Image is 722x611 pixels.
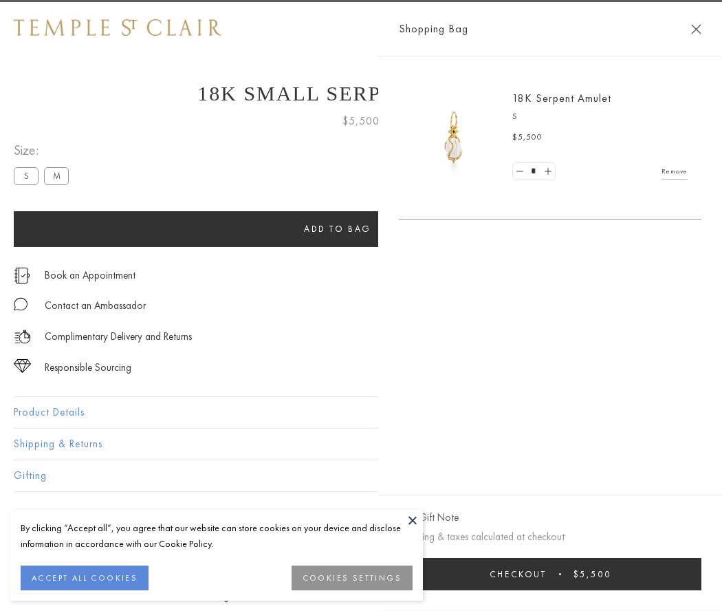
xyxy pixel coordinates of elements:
[573,568,611,580] span: $5,500
[45,328,192,345] p: Complimentary Delivery and Returns
[45,359,131,376] div: Responsible Sourcing
[14,82,708,105] h1: 18K Small Serpent Amulet
[304,223,371,235] span: Add to bag
[14,328,31,345] img: icon_delivery.svg
[14,429,708,460] button: Shipping & Returns
[14,268,30,283] img: icon_appointment.svg
[292,566,413,590] button: COOKIES SETTINGS
[14,211,661,247] button: Add to bag
[14,139,74,162] span: Size:
[513,163,527,180] a: Set quantity to 0
[21,566,149,590] button: ACCEPT ALL COOKIES
[14,19,221,36] img: Temple St. Clair
[512,91,611,105] a: 18K Serpent Amulet
[661,164,688,179] a: Remove
[14,397,708,428] button: Product Details
[512,110,688,124] p: S
[342,112,380,130] span: $5,500
[45,268,135,283] a: Book an Appointment
[413,96,495,179] img: P51836-E11SERPPV
[44,167,69,184] label: M
[540,163,554,180] a: Set quantity to 2
[399,20,468,38] span: Shopping Bag
[14,297,28,311] img: MessageIcon-01_2.svg
[14,460,708,491] button: Gifting
[399,558,701,590] button: Checkout $5,500
[512,131,543,144] span: $5,500
[490,568,547,580] span: Checkout
[21,520,413,552] div: By clicking “Accept all”, you agree that our website can store cookies on your device and disclos...
[399,509,459,526] button: Add Gift Note
[691,24,701,34] button: Close Shopping Bag
[14,167,39,184] label: S
[14,359,31,373] img: icon_sourcing.svg
[399,528,701,546] p: Shipping & taxes calculated at checkout
[45,297,146,314] div: Contact an Ambassador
